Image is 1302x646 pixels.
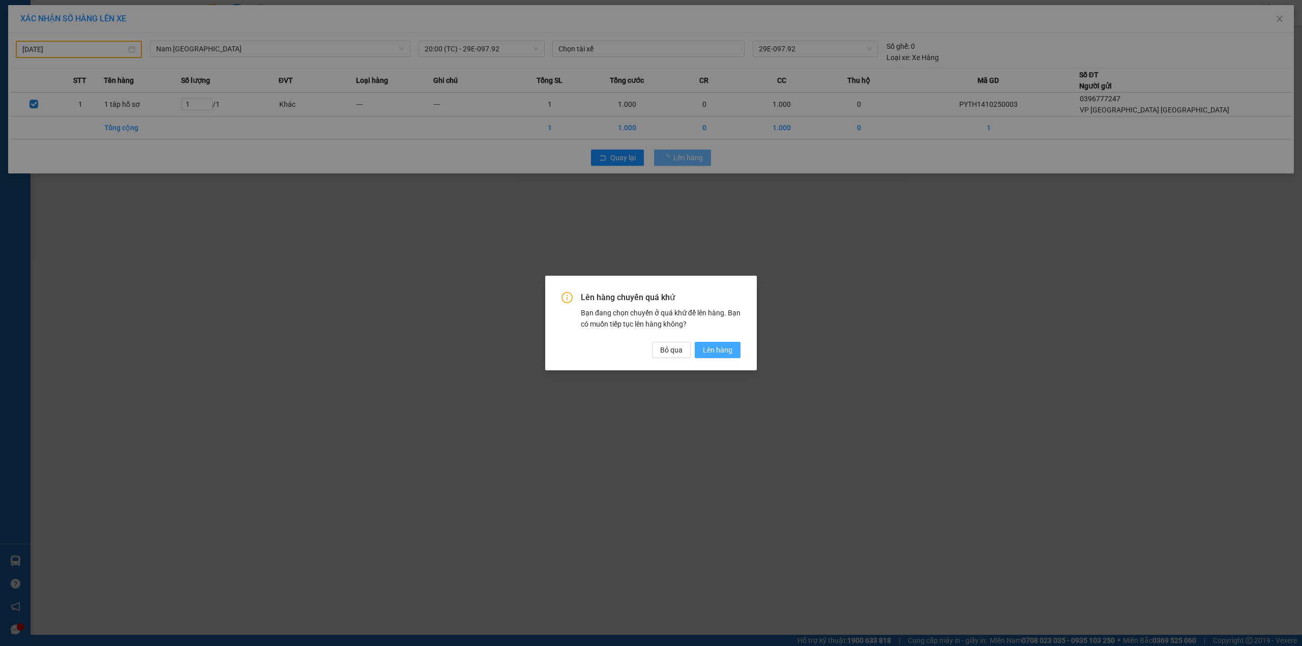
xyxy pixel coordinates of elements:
[581,307,741,330] div: Bạn đang chọn chuyến ở quá khứ để lên hàng. Bạn có muốn tiếp tục lên hàng không?
[695,342,741,358] button: Lên hàng
[660,344,683,356] span: Bỏ qua
[703,344,732,356] span: Lên hàng
[581,292,741,303] span: Lên hàng chuyến quá khứ
[652,342,691,358] button: Bỏ qua
[561,292,573,303] span: info-circle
